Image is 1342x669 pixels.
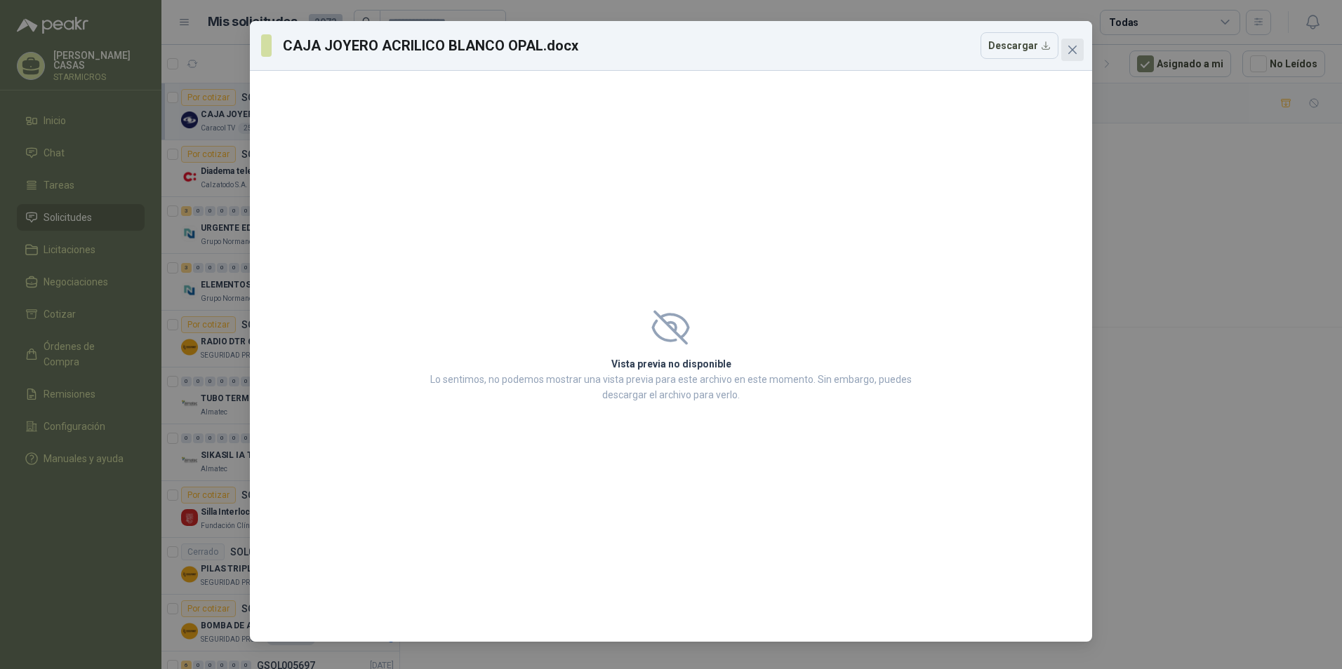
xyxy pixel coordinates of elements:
h2: Vista previa no disponible [426,356,916,372]
button: Close [1061,39,1084,61]
span: close [1067,44,1078,55]
h3: CAJA JOYERO ACRILICO BLANCO OPAL.docx [283,35,579,56]
button: Descargar [981,32,1058,59]
p: Lo sentimos, no podemos mostrar una vista previa para este archivo en este momento. Sin embargo, ... [426,372,916,403]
